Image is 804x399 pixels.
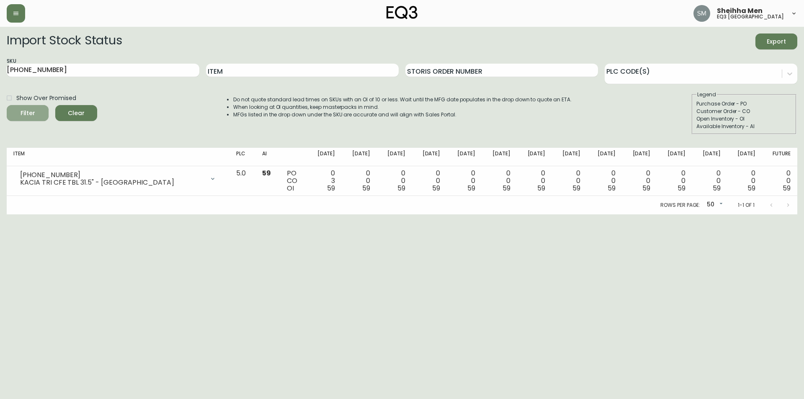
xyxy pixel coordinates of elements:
li: MFGs listed in the drop down under the SKU are accurate and will align with Sales Portal. [233,111,572,118]
th: [DATE] [342,148,377,166]
li: Do not quote standard lead times on SKUs with an OI of 10 or less. Wait until the MFG date popula... [233,96,572,103]
div: 0 0 [454,170,475,192]
p: Rows per page: [660,201,700,209]
div: 0 0 [594,170,616,192]
span: 59 [502,183,510,193]
div: Purchase Order - PO [696,100,792,108]
span: 59 [572,183,580,193]
div: KACIA TRI CFE TBL 31.5" - [GEOGRAPHIC_DATA] [20,179,204,186]
div: 0 0 [489,170,510,192]
div: 0 0 [384,170,405,192]
div: [PHONE_NUMBER] [20,171,204,179]
div: Customer Order - CO [696,108,792,115]
th: PLC [229,148,255,166]
th: [DATE] [657,148,692,166]
span: 59 [397,183,405,193]
span: 59 [467,183,475,193]
span: 59 [537,183,545,193]
img: logo [387,6,417,19]
th: [DATE] [307,148,342,166]
p: 1-1 of 1 [738,201,755,209]
span: 59 [747,183,755,193]
span: Export [762,36,791,47]
td: 5.0 [229,166,255,196]
h2: Import Stock Status [7,33,122,49]
button: Export [755,33,797,49]
div: 0 0 [664,170,685,192]
th: [DATE] [552,148,587,166]
span: Clear [62,108,90,118]
span: 59 [362,183,370,193]
th: [DATE] [412,148,447,166]
th: [DATE] [447,148,482,166]
span: 59 [432,183,440,193]
div: 50 [703,198,724,212]
span: Show Over Promised [16,94,76,103]
div: 0 0 [559,170,580,192]
div: 0 0 [629,170,651,192]
th: AI [255,148,280,166]
div: 0 0 [734,170,756,192]
span: 59 [678,183,685,193]
span: Sheihha Men [717,8,763,14]
legend: Legend [696,91,717,98]
div: PO CO [287,170,300,192]
div: 0 0 [419,170,441,192]
div: 0 3 [314,170,335,192]
span: OI [287,183,294,193]
div: 0 0 [524,170,546,192]
th: [DATE] [377,148,412,166]
div: Available Inventory - AI [696,123,792,130]
h5: eq3 [GEOGRAPHIC_DATA] [717,14,784,19]
span: 59 [713,183,721,193]
th: [DATE] [587,148,622,166]
li: When looking at OI quantities, keep masterpacks in mind. [233,103,572,111]
button: Filter [7,105,49,121]
div: 0 0 [769,170,791,192]
th: [DATE] [482,148,517,166]
span: 59 [642,183,650,193]
span: 59 [327,183,335,193]
span: 59 [783,183,791,193]
th: [DATE] [517,148,552,166]
th: [DATE] [727,148,763,166]
div: 0 0 [699,170,721,192]
span: 59 [262,168,271,178]
div: [PHONE_NUMBER]KACIA TRI CFE TBL 31.5" - [GEOGRAPHIC_DATA] [13,170,223,188]
th: Item [7,148,229,166]
span: 59 [608,183,616,193]
th: [DATE] [692,148,727,166]
img: cfa6f7b0e1fd34ea0d7b164297c1067f [693,5,710,22]
div: 0 0 [348,170,370,192]
th: [DATE] [622,148,657,166]
div: Open Inventory - OI [696,115,792,123]
button: Clear [55,105,97,121]
th: Future [762,148,797,166]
